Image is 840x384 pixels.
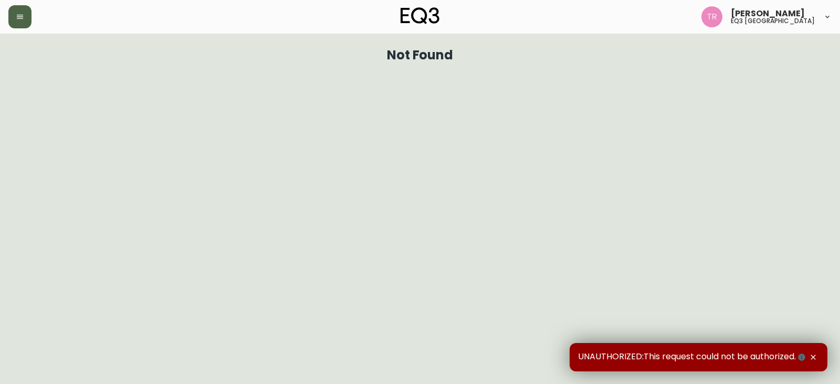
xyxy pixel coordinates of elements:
img: 214b9049a7c64896e5c13e8f38ff7a87 [701,6,722,27]
span: [PERSON_NAME] [731,9,805,18]
span: UNAUTHORIZED:This request could not be authorized. [578,351,807,363]
h1: Not Found [387,50,454,60]
img: logo [401,7,439,24]
h5: eq3 [GEOGRAPHIC_DATA] [731,18,815,24]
